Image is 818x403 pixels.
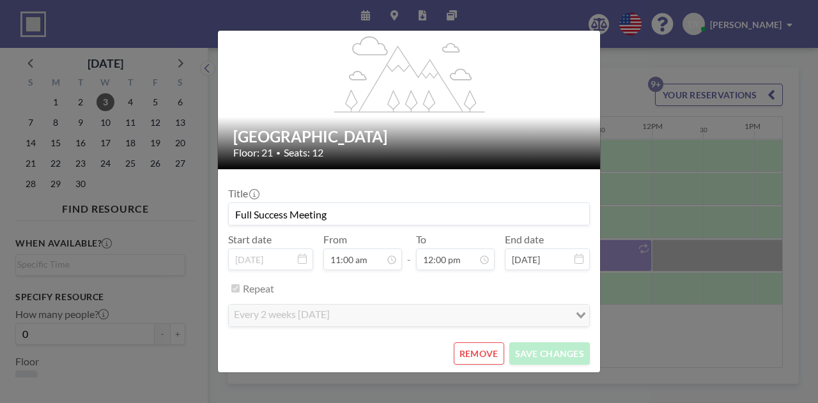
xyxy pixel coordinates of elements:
[276,148,281,158] span: •
[228,233,272,246] label: Start date
[407,238,411,266] span: -
[454,342,504,365] button: REMOVE
[284,146,323,159] span: Seats: 12
[229,203,589,225] input: (No title)
[334,307,568,324] input: Search for option
[509,342,590,365] button: SAVE CHANGES
[229,305,589,326] div: Search for option
[334,35,485,112] g: flex-grow: 1.2;
[323,233,347,246] label: From
[505,233,544,246] label: End date
[233,127,586,146] h2: [GEOGRAPHIC_DATA]
[243,282,274,295] label: Repeat
[231,307,332,324] span: every 2 weeks [DATE]
[233,146,273,159] span: Floor: 21
[228,187,258,200] label: Title
[416,233,426,246] label: To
